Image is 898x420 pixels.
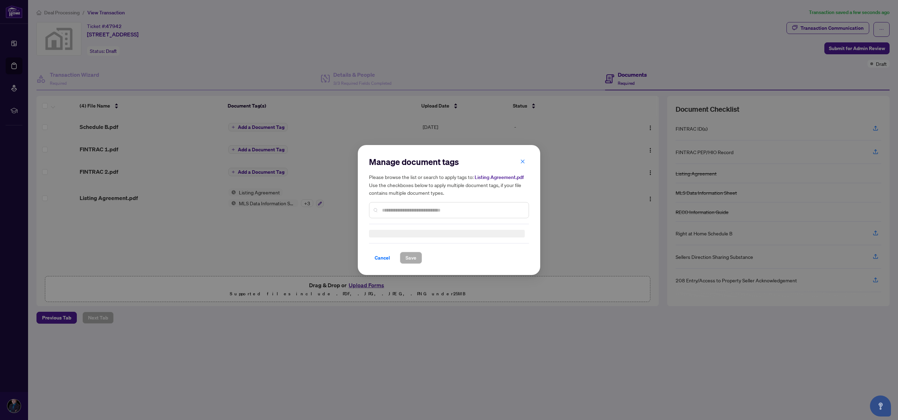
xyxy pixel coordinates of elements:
[475,174,524,180] span: Listing Agreement.pdf
[400,252,422,264] button: Save
[375,252,390,263] span: Cancel
[520,159,525,164] span: close
[870,395,891,416] button: Open asap
[369,156,529,167] h2: Manage document tags
[369,252,396,264] button: Cancel
[369,173,529,197] h5: Please browse the list or search to apply tags to: Use the checkboxes below to apply multiple doc...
